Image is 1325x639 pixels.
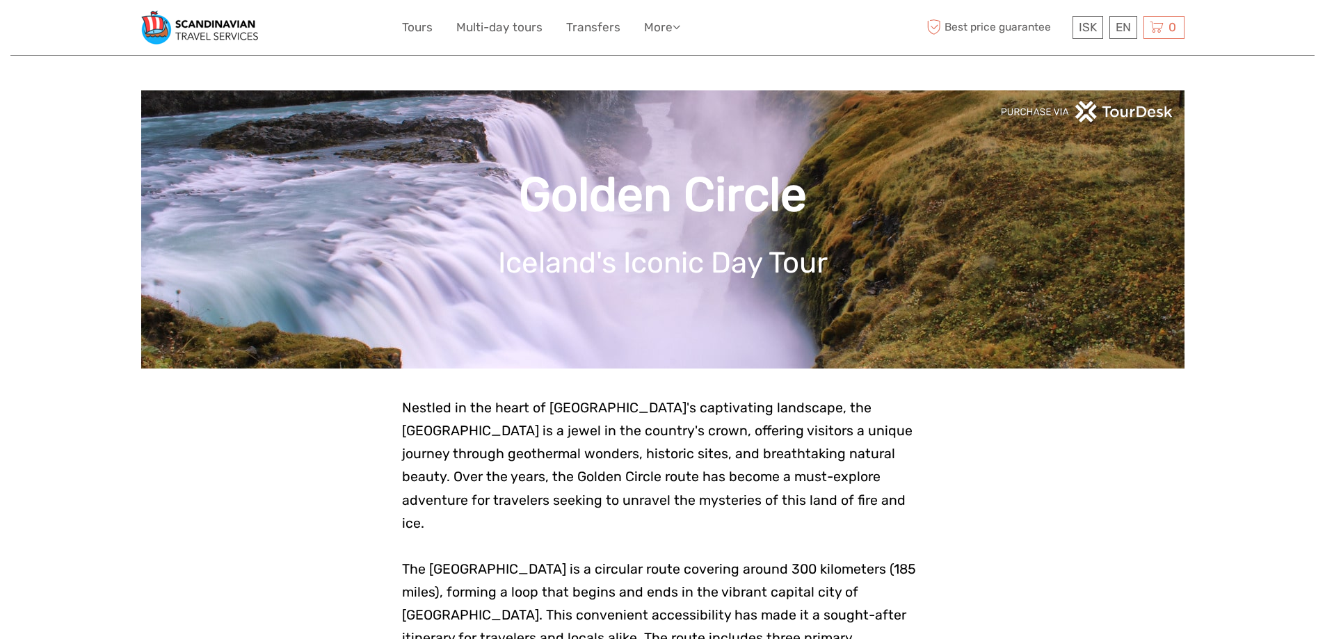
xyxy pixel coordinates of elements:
span: 0 [1166,20,1178,34]
div: EN [1109,16,1137,39]
a: Transfers [566,17,620,38]
span: Nestled in the heart of [GEOGRAPHIC_DATA]'s captivating landscape, the [GEOGRAPHIC_DATA] is a jew... [402,400,913,531]
h1: Golden Circle [162,167,1164,223]
span: ISK [1079,20,1097,34]
a: Multi-day tours [456,17,543,38]
span: Best price guarantee [924,16,1069,39]
img: Scandinavian Travel [141,10,258,45]
a: More [644,17,680,38]
a: Tours [402,17,433,38]
h1: Iceland's Iconic Day Tour [162,245,1164,280]
img: PurchaseViaTourDeskwhite.png [1000,101,1174,122]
